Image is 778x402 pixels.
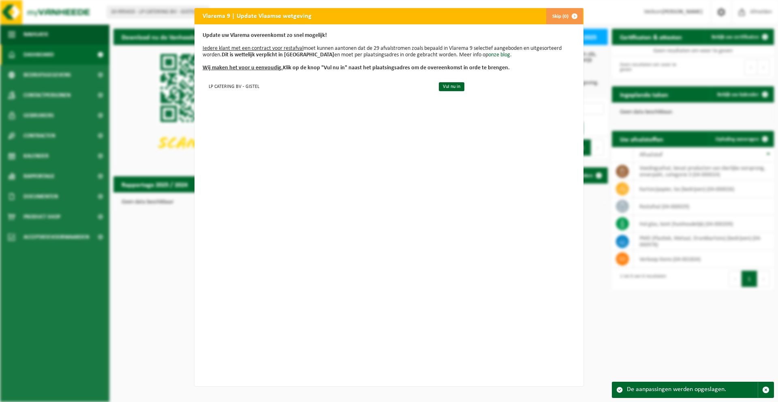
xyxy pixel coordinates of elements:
[439,82,464,91] a: Vul nu in
[203,45,304,51] u: Iedere klant met een contract voor restafval
[203,32,327,38] b: Update uw Vlarema overeenkomst zo snel mogelijk!
[203,65,283,71] u: Wij maken het voor u eenvoudig.
[546,8,583,24] button: Skip (0)
[203,32,575,71] p: moet kunnen aantonen dat de 29 afvalstromen zoals bepaald in Vlarema 9 selectief aangeboden en ui...
[203,79,432,93] td: LP CATERING BV - GISTEL
[194,8,320,24] h2: Vlarema 9 | Update Vlaamse wetgeving
[488,52,512,58] a: onze blog.
[203,65,510,71] b: Klik op de knop "Vul nu in" naast het plaatsingsadres om de overeenkomst in orde te brengen.
[222,52,334,58] b: Dit is wettelijk verplicht in [GEOGRAPHIC_DATA]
